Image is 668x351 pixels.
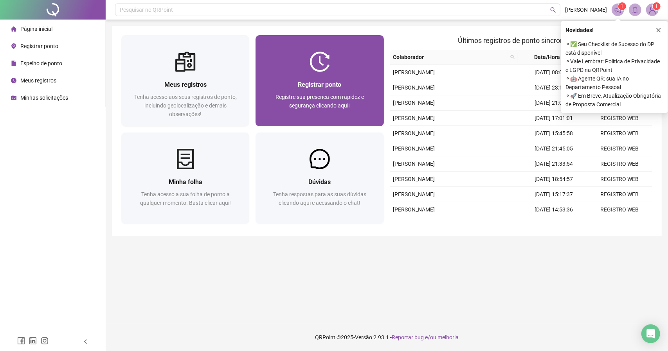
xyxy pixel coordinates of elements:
span: schedule [11,95,16,100]
span: Minha folha [169,178,202,186]
a: Meus registrosTenha acesso aos seus registros de ponto, incluindo geolocalização e demais observa... [121,35,249,126]
span: 1 [621,4,624,9]
span: [PERSON_NAME] [393,69,435,75]
span: Meus registros [164,81,207,88]
td: REGISTRO WEB [587,111,652,126]
td: REGISTRO WEB [587,217,652,233]
span: Meus registros [20,77,56,84]
span: Reportar bug e/ou melhoria [392,334,459,340]
footer: QRPoint © 2025 - 2.93.1 - [106,324,668,351]
td: [DATE] 17:01:01 [521,111,587,126]
span: search [550,7,556,13]
span: [PERSON_NAME] [393,100,435,106]
div: Open Intercom Messenger [641,324,660,343]
span: Tenha acesso a sua folha de ponto a qualquer momento. Basta clicar aqui! [140,191,231,206]
span: Dúvidas [308,178,331,186]
td: [DATE] 15:17:37 [521,187,587,202]
span: close [656,27,661,33]
th: Data/Hora [518,50,582,65]
img: 90522 [646,4,658,16]
td: REGISTRO WEB [587,156,652,172]
span: linkedin [29,337,37,345]
span: Data/Hora [521,53,573,61]
span: bell [632,6,639,13]
span: [PERSON_NAME] [393,130,435,136]
span: [PERSON_NAME] [565,5,607,14]
td: REGISTRO WEB [587,126,652,141]
span: [PERSON_NAME] [393,84,435,91]
span: Colaborador [393,53,508,61]
td: [DATE] 21:45:05 [521,141,587,156]
span: Registre sua presença com rapidez e segurança clicando aqui! [275,94,364,109]
span: clock-circle [11,78,16,83]
span: ⚬ ✅ Seu Checklist de Sucesso do DP está disponível [565,40,663,57]
td: [DATE] 14:53:36 [521,202,587,217]
span: [PERSON_NAME] [393,191,435,197]
span: 1 [655,4,658,9]
span: Tenha acesso aos seus registros de ponto, incluindo geolocalização e demais observações! [134,94,237,117]
a: Minha folhaTenha acesso a sua folha de ponto a qualquer momento. Basta clicar aqui! [121,133,249,224]
span: search [509,51,517,63]
td: REGISTRO WEB [587,141,652,156]
span: ⚬ 🤖 Agente QR: sua IA no Departamento Pessoal [565,74,663,91]
span: home [11,26,16,32]
span: Registrar ponto [298,81,341,88]
span: search [510,55,515,59]
span: left [83,339,88,344]
sup: 1 [618,2,626,10]
span: notification [614,6,621,13]
td: [DATE] 21:07:37 [521,95,587,111]
td: REGISTRO WEB [587,202,652,217]
span: Tenha respostas para as suas dúvidas clicando aqui e acessando o chat! [273,191,366,206]
span: Minhas solicitações [20,95,68,101]
sup: Atualize o seu contato no menu Meus Dados [653,2,661,10]
a: Registrar pontoRegistre sua presença com rapidez e segurança clicando aqui! [256,35,384,126]
span: Registrar ponto [20,43,58,49]
span: [PERSON_NAME] [393,145,435,152]
td: REGISTRO WEB [587,172,652,187]
span: [PERSON_NAME] [393,176,435,182]
span: file [11,61,16,66]
span: Espelho de ponto [20,60,62,66]
span: ⚬ 🚀 Em Breve, Atualização Obrigatória de Proposta Comercial [565,91,663,109]
td: REGISTRO WEB [587,187,652,202]
span: Últimos registros de ponto sincronizados [458,36,584,45]
td: [DATE] 08:00:01 [521,65,587,80]
td: [DATE] 21:33:54 [521,156,587,172]
a: DúvidasTenha respostas para as suas dúvidas clicando aqui e acessando o chat! [256,133,384,224]
span: instagram [41,337,49,345]
span: [PERSON_NAME] [393,161,435,167]
span: [PERSON_NAME] [393,206,435,213]
td: [DATE] 13:53:30 [521,217,587,233]
td: [DATE] 23:16:05 [521,80,587,95]
td: [DATE] 18:54:57 [521,172,587,187]
span: Novidades ! [565,26,594,34]
span: Página inicial [20,26,52,32]
span: ⚬ Vale Lembrar: Política de Privacidade e LGPD na QRPoint [565,57,663,74]
span: facebook [17,337,25,345]
span: environment [11,43,16,49]
span: Versão [355,334,372,340]
td: [DATE] 15:45:58 [521,126,587,141]
span: [PERSON_NAME] [393,115,435,121]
